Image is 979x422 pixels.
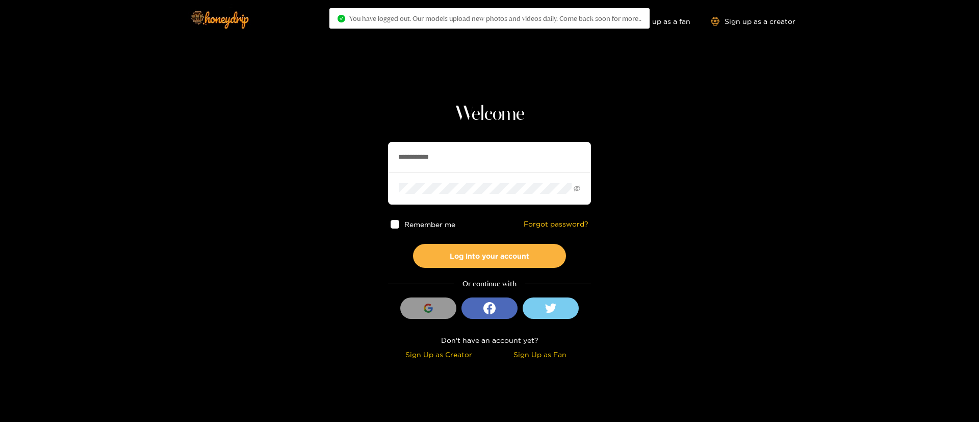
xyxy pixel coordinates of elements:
h1: Welcome [388,102,591,127]
button: Log into your account [413,244,566,268]
a: Sign up as a fan [621,17,690,26]
div: Or continue with [388,278,591,290]
div: Sign Up as Fan [492,349,588,360]
span: You have logged out. Our models upload new photos and videos daily. Come back soon for more.. [349,14,641,22]
span: Remember me [404,220,455,228]
div: Sign Up as Creator [391,349,487,360]
a: Forgot password? [524,220,588,229]
div: Don't have an account yet? [388,334,591,346]
a: Sign up as a creator [711,17,795,26]
span: eye-invisible [574,185,580,192]
span: check-circle [338,15,345,22]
